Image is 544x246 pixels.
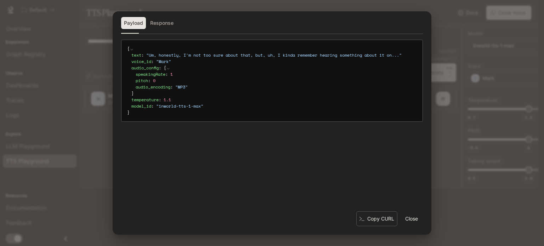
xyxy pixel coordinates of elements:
[156,58,171,64] span: " Mark "
[356,211,397,227] button: Copy CURL
[153,78,155,84] span: 0
[136,78,148,84] span: pitch
[175,84,188,90] span: " MP3 "
[136,71,417,78] div: :
[136,84,170,90] span: audio_encoding
[131,103,417,109] div: :
[146,52,402,58] span: " Um, honestly, I'm not too sure about that, but, uh, I kinda remember hearing something about it...
[121,17,146,29] button: Payload
[131,52,417,58] div: :
[131,103,151,109] span: model_id
[131,58,151,64] span: voice_id
[156,103,203,109] span: " inworld-tts-1-max "
[400,212,423,226] button: Close
[147,17,176,29] button: Response
[131,52,141,58] span: text
[164,65,166,71] span: {
[131,58,417,65] div: :
[136,78,417,84] div: :
[131,65,159,71] span: audio_config
[136,84,417,90] div: :
[136,71,165,77] span: speakingRate
[127,46,130,52] span: {
[131,90,134,96] span: }
[170,71,173,77] span: 1
[131,97,159,103] span: temperature
[131,65,417,97] div: :
[131,97,417,103] div: :
[164,97,171,103] span: 1.1
[127,109,130,115] span: }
